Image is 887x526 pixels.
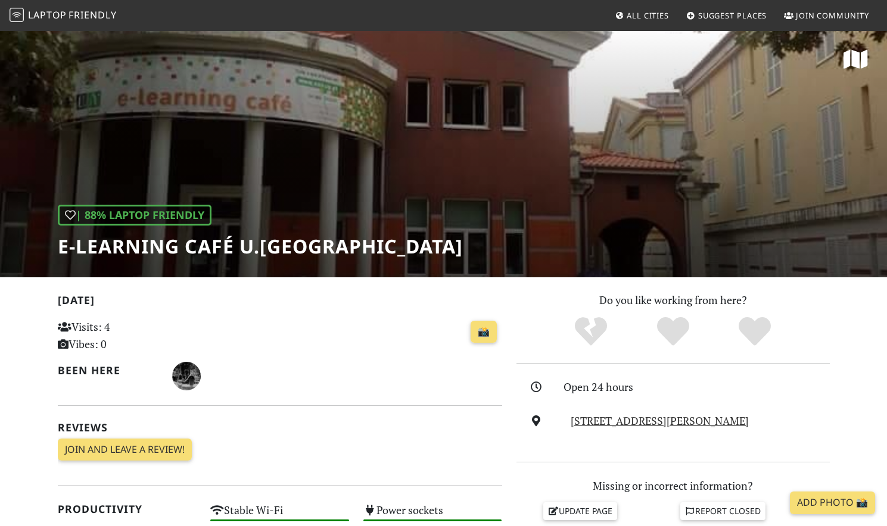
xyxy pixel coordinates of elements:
[58,421,502,434] h2: Reviews
[571,414,749,428] a: [STREET_ADDRESS][PERSON_NAME]
[714,315,796,348] div: Definitely!
[10,5,117,26] a: LaptopFriendly LaptopFriendly
[632,315,714,348] div: Yes
[698,10,767,21] span: Suggest Places
[564,378,836,396] div: Open 24 hours
[58,235,463,258] h1: e-learning Café U.[GEOGRAPHIC_DATA]
[58,439,192,461] a: Join and leave a review!
[58,294,502,311] h2: [DATE]
[69,8,116,21] span: Friendly
[172,368,201,382] span: Mariana Gomes
[58,205,211,226] div: | 88% Laptop Friendly
[516,292,830,309] p: Do you like working from here?
[779,5,874,26] a: Join Community
[681,5,772,26] a: Suggest Places
[58,503,197,515] h2: Productivity
[58,364,158,377] h2: Been here
[790,491,875,514] a: Add Photo 📸
[550,315,632,348] div: No
[543,502,617,520] a: Update page
[796,10,869,21] span: Join Community
[28,8,67,21] span: Laptop
[680,502,766,520] a: Report closed
[10,8,24,22] img: LaptopFriendly
[627,10,669,21] span: All Cities
[58,318,197,353] p: Visits: 4 Vibes: 0
[172,362,201,390] img: 1690-mariana.jpg
[516,477,830,494] p: Missing or incorrect information?
[610,5,674,26] a: All Cities
[471,321,497,343] a: 📸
